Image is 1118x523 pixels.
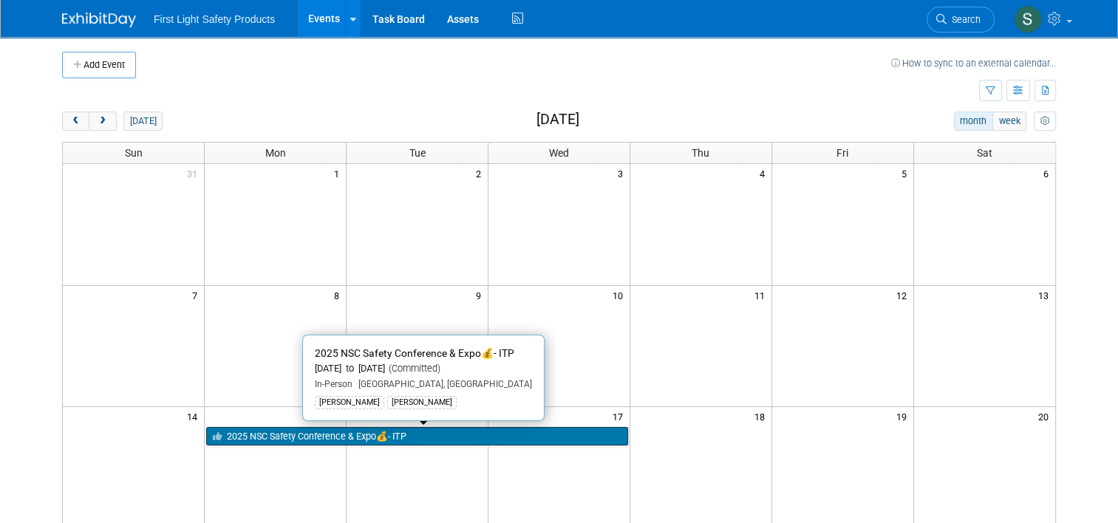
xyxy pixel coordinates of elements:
span: 14 [185,407,204,425]
img: ExhibitDay [62,13,136,27]
span: 31 [185,164,204,182]
h2: [DATE] [536,112,579,128]
span: Sun [125,147,143,159]
button: prev [62,112,89,131]
button: myCustomButton [1034,112,1056,131]
button: month [954,112,993,131]
span: 10 [611,286,630,304]
span: Fri [836,147,848,159]
span: 1 [333,164,346,182]
span: 4 [758,164,771,182]
span: 19 [895,407,913,425]
span: Sat [977,147,992,159]
span: 2 [474,164,488,182]
span: Thu [692,147,709,159]
span: 13 [1037,286,1055,304]
span: Wed [549,147,569,159]
span: (Committed) [385,363,440,374]
span: 12 [895,286,913,304]
span: 6 [1042,164,1055,182]
span: First Light Safety Products [154,13,275,25]
span: In-Person [315,379,352,389]
span: 7 [191,286,204,304]
button: Add Event [62,52,136,78]
div: [PERSON_NAME] [315,396,384,409]
span: Search [947,14,981,25]
img: Steph Willemsen [1014,5,1042,33]
div: [PERSON_NAME] [387,396,457,409]
span: 18 [753,407,771,425]
span: 20 [1037,407,1055,425]
span: 5 [900,164,913,182]
span: 9 [474,286,488,304]
span: Tue [409,147,426,159]
i: Personalize Calendar [1040,117,1049,126]
div: [DATE] to [DATE] [315,363,532,375]
button: week [992,112,1026,131]
button: next [89,112,116,131]
a: 2025 NSC Safety Conference & Expo💰- ITP [206,427,628,446]
span: 2025 NSC Safety Conference & Expo💰- ITP [315,347,514,359]
button: [DATE] [123,112,163,131]
a: Search [927,7,995,33]
span: 17 [611,407,630,425]
span: [GEOGRAPHIC_DATA], [GEOGRAPHIC_DATA] [352,379,532,389]
span: 11 [753,286,771,304]
span: 8 [333,286,346,304]
span: 3 [616,164,630,182]
a: How to sync to an external calendar... [891,58,1056,69]
span: Mon [265,147,286,159]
